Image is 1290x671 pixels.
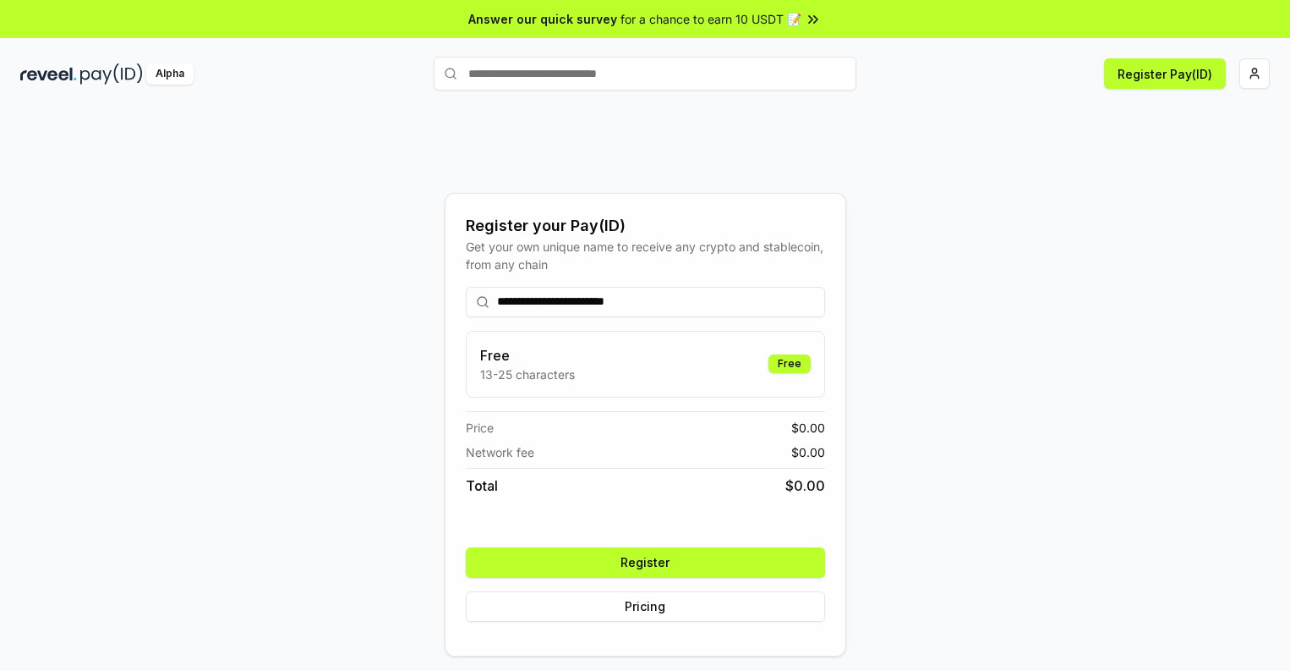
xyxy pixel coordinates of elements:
[480,366,575,383] p: 13-25 characters
[785,476,825,496] span: $ 0.00
[768,355,811,373] div: Free
[466,419,494,437] span: Price
[791,443,825,461] span: $ 0.00
[466,443,534,461] span: Network fee
[1104,58,1226,89] button: Register Pay(ID)
[791,419,825,437] span: $ 0.00
[80,63,143,85] img: pay_id
[620,10,801,28] span: for a chance to earn 10 USDT 📝
[480,345,575,366] h3: Free
[146,63,194,85] div: Alpha
[468,10,617,28] span: Answer our quick survey
[466,214,825,238] div: Register your Pay(ID)
[20,63,77,85] img: reveel_dark
[466,476,498,496] span: Total
[466,547,825,578] button: Register
[466,238,825,273] div: Get your own unique name to receive any crypto and stablecoin, from any chain
[466,591,825,622] button: Pricing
